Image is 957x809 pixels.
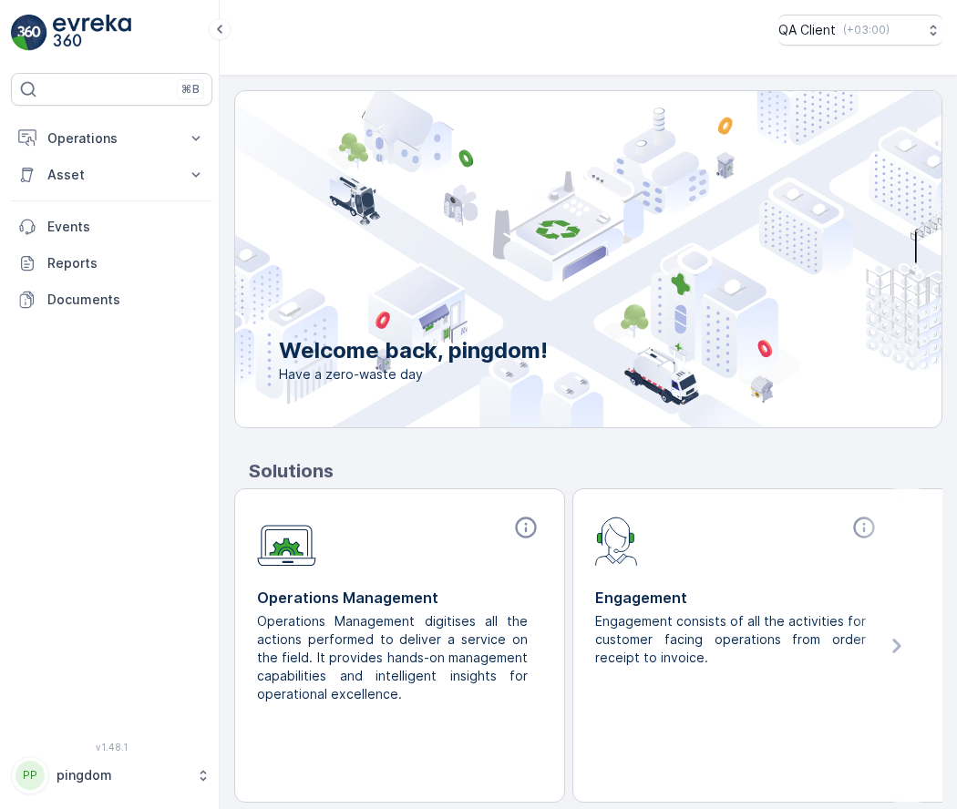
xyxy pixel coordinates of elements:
p: pingdom [57,766,187,784]
button: QA Client(+03:00) [778,15,942,46]
button: PPpingdom [11,756,212,794]
p: QA Client [778,21,836,39]
p: ( +03:00 ) [843,23,890,37]
p: Asset [47,166,176,184]
img: module-icon [595,515,638,566]
p: Welcome back, pingdom! [279,336,548,365]
p: ⌘B [181,82,200,97]
p: Engagement [595,587,880,609]
button: Operations [11,120,212,157]
div: PP [15,761,45,790]
a: Documents [11,282,212,318]
a: Events [11,209,212,245]
p: Operations Management [257,587,542,609]
p: Engagement consists of all the activities for customer facing operations from order receipt to in... [595,612,866,667]
p: Operations Management digitises all the actions performed to deliver a service on the field. It p... [257,612,528,703]
button: Asset [11,157,212,193]
p: Solutions [249,457,942,485]
a: Reports [11,245,212,282]
span: Have a zero-waste day [279,365,548,384]
p: Documents [47,291,205,309]
img: logo_light-DOdMpM7g.png [53,15,131,51]
p: Events [47,218,205,236]
p: Reports [47,254,205,272]
img: city illustration [153,91,942,427]
img: logo [11,15,47,51]
p: Operations [47,129,176,148]
img: module-icon [257,515,316,567]
span: v 1.48.1 [11,742,212,753]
